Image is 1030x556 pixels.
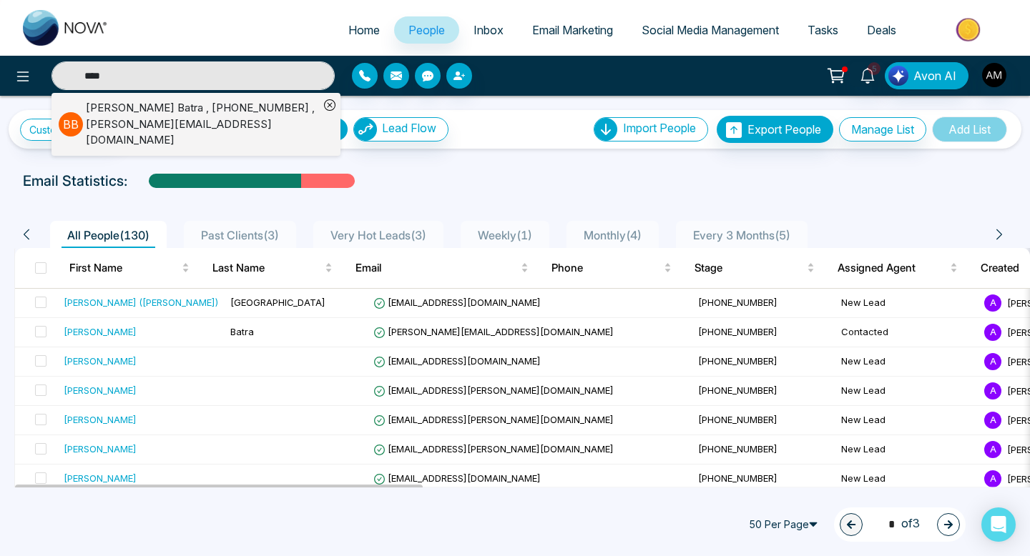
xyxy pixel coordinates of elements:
[835,347,978,377] td: New Lead
[880,515,920,534] span: of 3
[984,470,1001,487] span: A
[913,67,956,84] span: Avon AI
[984,353,1001,370] span: A
[982,63,1006,87] img: User Avatar
[885,62,968,89] button: Avon AI
[853,16,911,44] a: Deals
[918,14,1021,46] img: Market-place.gif
[373,472,541,484] span: [EMAIL_ADDRESS][DOMAIN_NAME]
[698,355,778,367] span: [PHONE_NUMBER]
[698,472,778,484] span: [PHONE_NUMBER]
[348,23,380,37] span: Home
[984,324,1001,341] span: A
[325,228,432,242] span: Very Hot Leads ( 3 )
[212,259,322,277] span: Last Name
[698,443,778,455] span: [PHONE_NUMBER]
[551,259,661,277] span: Phone
[353,117,448,142] button: Lead Flow
[195,228,285,242] span: Past Clients ( 3 )
[459,16,518,44] a: Inbox
[355,259,518,277] span: Email
[20,119,121,141] a: Custom Filter
[540,248,683,288] th: Phone
[981,507,1016,542] div: Open Intercom Messenger
[64,354,137,368] div: [PERSON_NAME]
[698,414,778,425] span: [PHONE_NUMBER]
[64,412,137,427] div: [PERSON_NAME]
[408,23,445,37] span: People
[59,112,83,136] p: B B
[717,116,833,143] button: Export People
[23,10,109,46] img: Nova CRM Logo
[627,16,793,44] a: Social Media Management
[742,513,828,536] span: 50 Per Page
[518,16,627,44] a: Email Marketing
[382,121,436,135] span: Lead Flow
[64,324,137,339] div: [PERSON_NAME]
[698,326,778,337] span: [PHONE_NUMBER]
[835,377,978,406] td: New Lead
[835,289,978,318] td: New Lead
[58,248,201,288] th: First Name
[850,62,885,87] a: 5
[868,62,881,75] span: 5
[793,16,853,44] a: Tasks
[683,248,826,288] th: Stage
[334,16,394,44] a: Home
[984,382,1001,399] span: A
[532,23,613,37] span: Email Marketing
[354,118,377,141] img: Lead Flow
[62,228,155,242] span: All People ( 130 )
[472,228,538,242] span: Weekly ( 1 )
[373,384,614,396] span: [EMAIL_ADDRESS][PERSON_NAME][DOMAIN_NAME]
[808,23,838,37] span: Tasks
[64,442,137,456] div: [PERSON_NAME]
[64,383,137,397] div: [PERSON_NAME]
[373,326,614,337] span: [PERSON_NAME][EMAIL_ADDRESS][DOMAIN_NAME]
[344,248,540,288] th: Email
[867,23,896,37] span: Deals
[747,122,821,136] span: Export People
[578,228,647,242] span: Monthly ( 4 )
[86,100,319,149] div: [PERSON_NAME] Batra , [PHONE_NUMBER] , [PERSON_NAME][EMAIL_ADDRESS][DOMAIN_NAME]
[230,297,325,308] span: [GEOGRAPHIC_DATA]
[373,297,541,308] span: [EMAIL_ADDRESS][DOMAIN_NAME]
[623,121,696,135] span: Import People
[687,228,796,242] span: Every 3 Months ( 5 )
[373,355,541,367] span: [EMAIL_ADDRESS][DOMAIN_NAME]
[698,384,778,396] span: [PHONE_NUMBER]
[23,170,127,192] p: Email Statistics:
[826,248,969,288] th: Assigned Agent
[69,259,179,277] span: First Name
[373,414,614,425] span: [EMAIL_ADDRESS][PERSON_NAME][DOMAIN_NAME]
[835,435,978,465] td: New Lead
[695,259,804,277] span: Stage
[373,443,614,455] span: [EMAIL_ADDRESS][PERSON_NAME][DOMAIN_NAME]
[984,294,1001,312] span: A
[348,117,448,142] a: Lead FlowLead Flow
[835,318,978,347] td: Contacted
[984,412,1001,429] span: A
[835,465,978,494] td: New Lead
[230,326,254,337] span: Batra
[698,297,778,308] span: [PHONE_NUMBER]
[201,248,344,288] th: Last Name
[394,16,459,44] a: People
[642,23,779,37] span: Social Media Management
[888,66,908,86] img: Lead Flow
[984,441,1001,458] span: A
[64,295,219,309] div: [PERSON_NAME] ([PERSON_NAME])
[835,406,978,435] td: New Lead
[474,23,504,37] span: Inbox
[64,471,137,485] div: [PERSON_NAME]
[838,259,947,277] span: Assigned Agent
[839,117,926,142] button: Manage List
